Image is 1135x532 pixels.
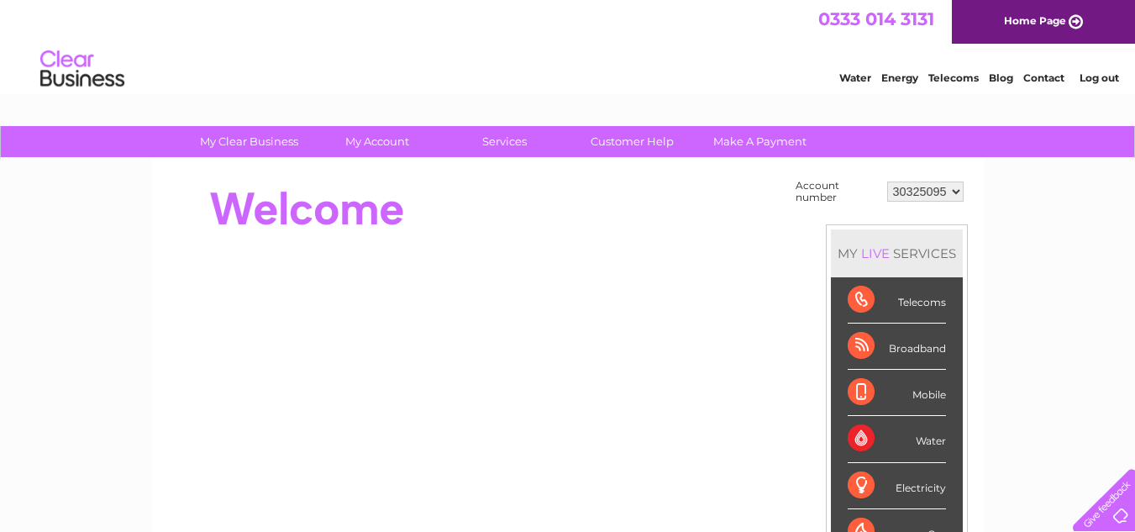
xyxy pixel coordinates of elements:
[171,9,965,82] div: Clear Business is a trading name of Verastar Limited (registered in [GEOGRAPHIC_DATA] No. 3667643...
[848,370,946,416] div: Mobile
[691,126,829,157] a: Make A Payment
[881,71,918,84] a: Energy
[1080,71,1119,84] a: Log out
[989,71,1013,84] a: Blog
[180,126,318,157] a: My Clear Business
[839,71,871,84] a: Water
[858,245,893,261] div: LIVE
[435,126,574,157] a: Services
[791,176,883,208] td: Account number
[1023,71,1064,84] a: Contact
[831,229,963,277] div: MY SERVICES
[848,416,946,462] div: Water
[848,324,946,370] div: Broadband
[848,277,946,324] div: Telecoms
[39,44,125,95] img: logo.png
[818,8,934,29] a: 0333 014 3131
[307,126,446,157] a: My Account
[848,463,946,509] div: Electricity
[563,126,701,157] a: Customer Help
[928,71,979,84] a: Telecoms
